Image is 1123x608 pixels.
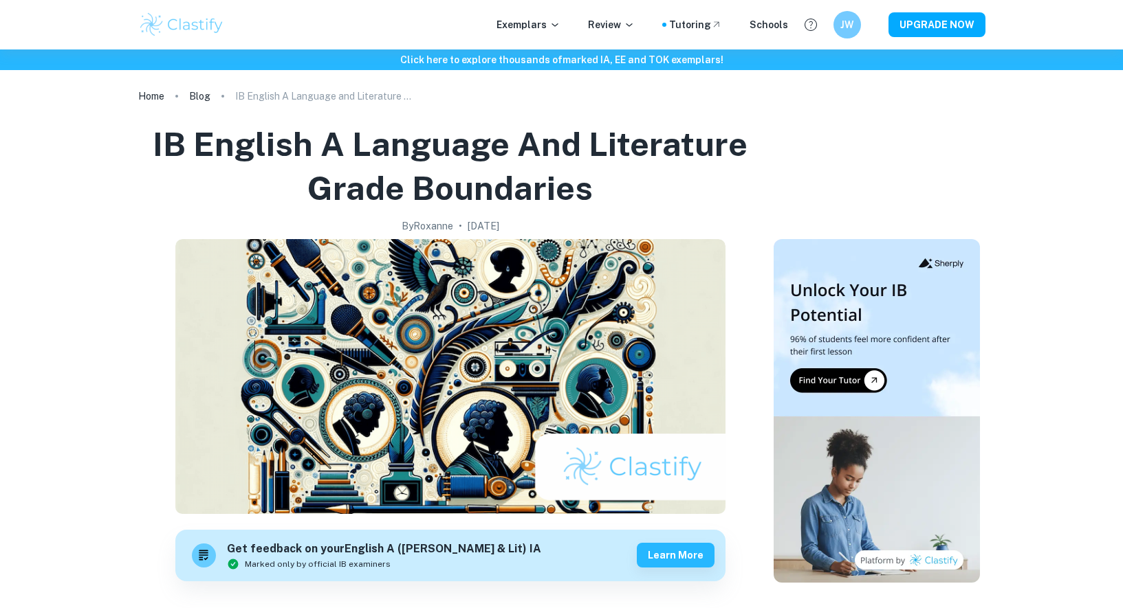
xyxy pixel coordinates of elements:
[833,11,861,38] button: JW
[138,87,164,106] a: Home
[175,530,726,581] a: Get feedback on yourEnglish A ([PERSON_NAME] & Lit) IAMarked only by official IB examinersLearn more
[189,87,210,106] a: Blog
[235,89,414,104] p: IB English A Language and Literature Grade Boundaries
[497,17,560,32] p: Exemplars
[3,52,1120,67] h6: Click here to explore thousands of marked IA, EE and TOK exemplars !
[750,17,788,32] a: Schools
[669,17,722,32] a: Tutoring
[637,543,715,567] button: Learn more
[138,11,226,38] img: Clastify logo
[459,218,462,234] p: •
[774,239,980,583] img: Thumbnail
[588,17,635,32] p: Review
[245,558,391,570] span: Marked only by official IB examiners
[799,13,822,36] button: Help and Feedback
[468,218,499,234] h2: [DATE]
[888,12,985,37] button: UPGRADE NOW
[402,218,453,234] h2: By Roxanne
[227,541,541,558] h6: Get feedback on your English A ([PERSON_NAME] & Lit) IA
[144,122,757,210] h1: IB English A Language and Literature Grade Boundaries
[175,239,726,514] img: IB English A Language and Literature Grade Boundaries cover image
[839,17,855,32] h6: JW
